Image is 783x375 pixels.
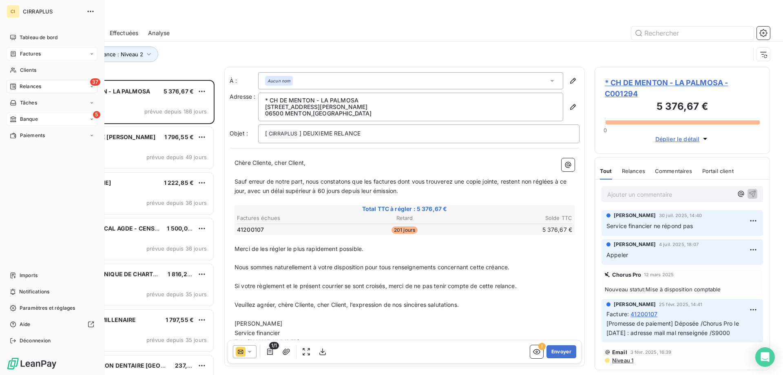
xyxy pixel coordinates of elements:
span: 5 [93,111,100,118]
em: Aucun nom [268,78,290,84]
span: Imports [20,272,38,279]
span: * SELARL PAVILLON DENTAIRE [GEOGRAPHIC_DATA] [58,362,206,369]
span: 41200107 [237,226,264,234]
th: Factures échues [237,214,348,222]
span: Merci de les régler le plus rapidement possible. [234,245,363,252]
span: Chorus Pro [612,271,641,278]
div: grid [39,80,215,375]
span: Email [612,349,627,355]
input: Rechercher [631,27,754,40]
span: Effectuées [110,29,139,37]
span: [PERSON_NAME] [614,241,656,248]
span: Tout [600,168,612,174]
span: 0 [604,127,607,133]
span: Si votre règlement et le présent courrier se sont croisés, merci de ne pas tenir compte de cette ... [234,282,517,289]
span: 12 mars 2025 [644,272,674,277]
span: Relances [20,83,41,90]
span: Niveau de relance : Niveau 2 [70,51,143,58]
span: prévue depuis 36 jours [146,245,207,252]
span: prévue depuis 35 jours [146,291,207,297]
span: 1 222,85 € [164,179,194,186]
a: Imports [7,269,97,282]
span: [Promesse de paiement] Déposée /Chorus Pro le [DATE] : adresse mail mal renseignée /S9000 [606,320,741,336]
span: Commentaires [655,168,692,174]
a: 37Relances [7,80,97,93]
span: Service financier ne répond pas [606,222,693,229]
span: [PERSON_NAME] [614,212,656,219]
p: 06500 MENTON , [GEOGRAPHIC_DATA] [265,110,556,117]
a: Clients [7,64,97,77]
td: 5 376,67 € [461,225,573,234]
span: CIRRAPLUS [23,8,82,15]
span: * HOPITAL PRIVE [PERSON_NAME] [58,133,155,140]
span: Banque [20,115,38,123]
span: Déconnexion [20,337,51,344]
th: Solde TTC [461,214,573,222]
span: Facture : [606,310,629,318]
a: Paramètres et réglages [7,302,97,315]
span: 1 816,24 € [168,271,197,277]
span: * CABINET MEDICAL AGDE - CENSOMED [58,225,173,232]
a: Tâches [7,96,97,109]
a: Factures [7,47,97,60]
span: CIRRAPLUS [268,129,299,139]
span: 30 juil. 2025, 14:40 [659,213,702,218]
span: Aide [20,321,31,328]
span: Service financier [234,329,280,336]
span: 41200107 [630,310,657,318]
span: 37 [90,78,100,86]
div: CI [7,5,20,18]
span: Nous sommes naturellement à votre disposition pour tous renseignements concernant cette créance. [234,264,509,271]
span: Relances [622,168,645,174]
span: 1 500,00 € [167,225,197,232]
a: 5Banque [7,113,97,126]
label: À : [230,77,258,85]
span: ] DEUXIEME RELANCE [299,130,361,137]
span: 201 jours [391,226,418,234]
span: prévue depuis 36 jours [146,200,207,206]
span: Déplier le détail [655,135,700,143]
span: 1 796,55 € [164,133,194,140]
span: Nouveau statut : Mise à disposition comptable [605,286,760,293]
span: prévue depuis 186 jours [144,108,207,115]
span: 5 376,67 € [164,88,194,95]
a: Tableau de bord [7,31,97,44]
th: Retard [349,214,460,222]
span: Chère Cliente, cher Client, [234,159,305,166]
span: [ [265,130,267,137]
button: Déplier le détail [653,134,712,144]
span: Portail client [702,168,734,174]
span: Veuillez agréer, chère Cliente, cher Client, l’expression de nos sincères salutations. [234,301,459,308]
span: Total TTC à régler : 5 376,67 € [236,205,573,213]
span: Niveau 1 [611,357,633,364]
a: Paiements [7,129,97,142]
p: * CH DE MENTON - LA PALMOSA [265,97,556,104]
span: 1/1 [269,342,279,349]
span: Notifications [19,288,49,295]
a: Aide [7,318,97,331]
span: Tableau de bord [20,34,58,41]
span: prévue depuis 35 jours [146,337,207,343]
span: Objet : [230,130,248,137]
span: Analyse [148,29,170,37]
span: 3 févr. 2025, 16:39 [630,350,672,355]
p: [STREET_ADDRESS][PERSON_NAME] [265,104,556,110]
h3: 5 376,67 € [605,99,760,115]
span: 1 797,55 € [166,316,194,323]
span: * NOUVELLE CLINIQUE DE CHARTREUSE [58,271,172,277]
span: Tel : [PHONE_NUMBER] [234,338,299,345]
span: prévue depuis 49 jours [146,154,207,160]
span: 237,80 € [175,362,200,369]
button: Envoyer [546,345,576,358]
button: Niveau de relance : Niveau 2 [58,47,158,62]
span: Sauf erreur de notre part, nous constatons que les factures dont vous trouverez une copie jointe,... [234,178,568,194]
span: 4 juil. 2025, 18:07 [659,242,699,247]
span: Clients [20,67,36,74]
span: Adresse : [230,93,255,100]
span: [PERSON_NAME] [234,320,282,327]
span: [PERSON_NAME] [614,301,656,308]
span: Appeler [606,251,628,258]
span: * CH DE MENTON - LA PALMOSA - C001294 [605,77,760,99]
span: Tâches [20,99,37,107]
span: Paramètres et réglages [20,304,75,312]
